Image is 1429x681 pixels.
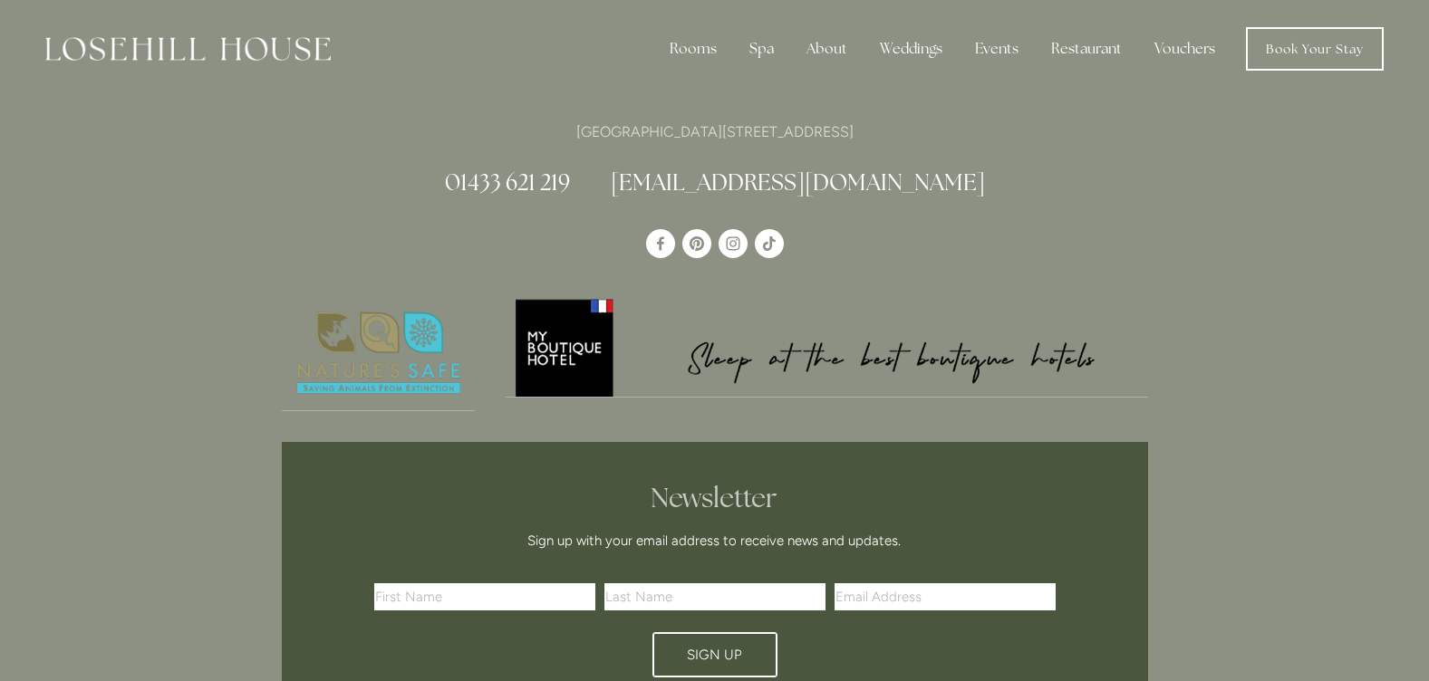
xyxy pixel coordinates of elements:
[682,229,711,258] a: Pinterest
[735,31,788,67] div: Spa
[865,31,957,67] div: Weddings
[506,296,1148,397] img: My Boutique Hotel - Logo
[1246,27,1384,71] a: Book Your Stay
[961,31,1033,67] div: Events
[604,583,826,610] input: Last Name
[792,31,862,67] div: About
[374,583,595,610] input: First Name
[1037,31,1136,67] div: Restaurant
[282,296,476,411] a: Nature's Safe - Logo
[282,296,476,410] img: Nature's Safe - Logo
[611,168,985,197] a: [EMAIL_ADDRESS][DOMAIN_NAME]
[1140,31,1230,67] a: Vouchers
[506,296,1148,398] a: My Boutique Hotel - Logo
[381,482,1049,514] h2: Newsletter
[445,168,570,197] a: 01433 621 219
[646,229,675,258] a: Losehill House Hotel & Spa
[755,229,784,258] a: TikTok
[835,583,1056,610] input: Email Address
[652,632,777,677] button: Sign Up
[719,229,748,258] a: Instagram
[45,37,331,61] img: Losehill House
[381,530,1049,552] p: Sign up with your email address to receive news and updates.
[282,120,1148,144] p: [GEOGRAPHIC_DATA][STREET_ADDRESS]
[655,31,731,67] div: Rooms
[687,647,742,663] span: Sign Up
